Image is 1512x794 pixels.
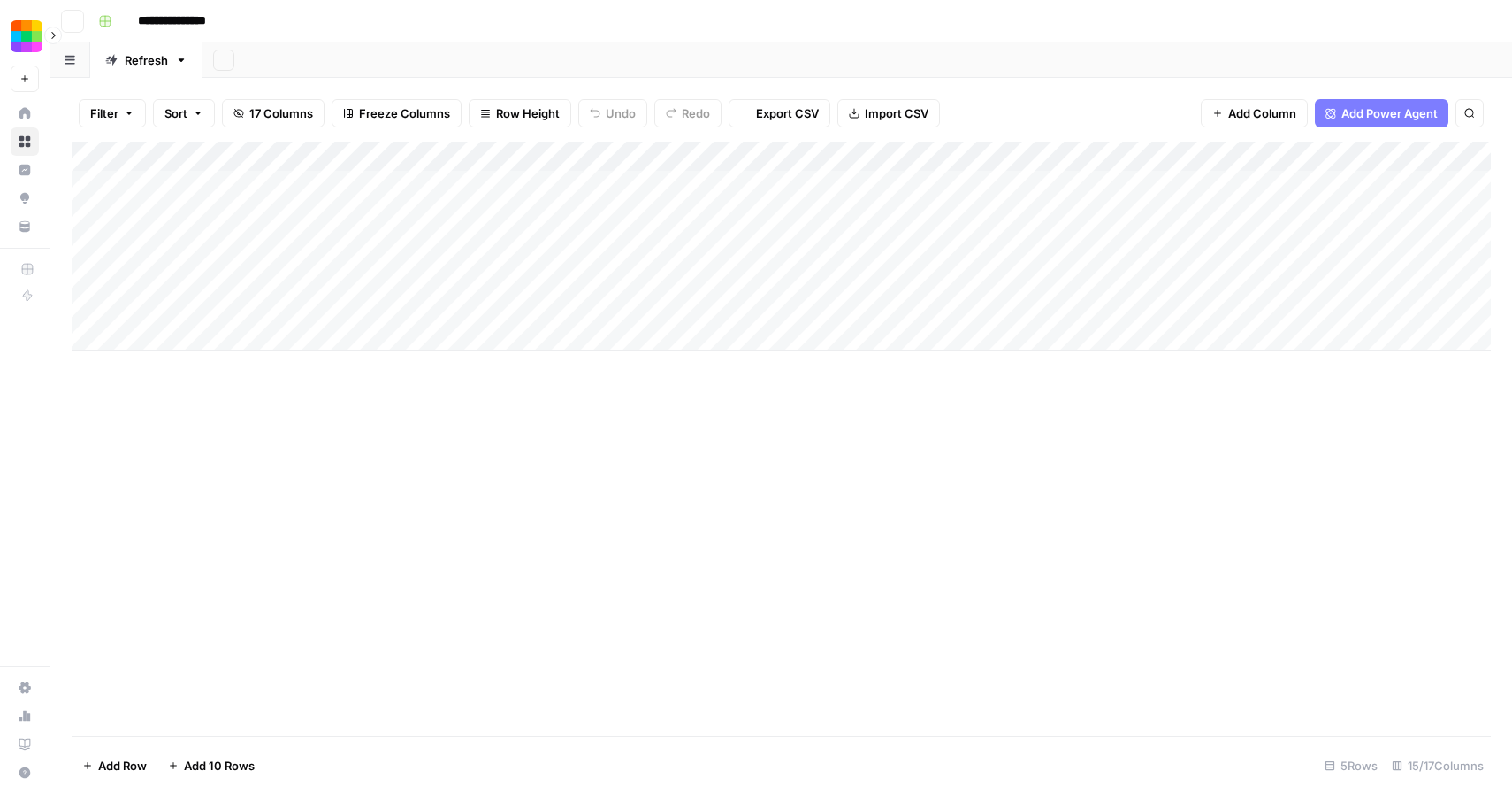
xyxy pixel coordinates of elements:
[496,104,560,122] span: Row Height
[606,104,636,122] span: Undo
[11,127,39,156] a: Browse
[11,702,39,730] a: Usage
[1201,99,1308,127] button: Add Column
[164,104,187,122] span: Sort
[332,99,462,127] button: Freeze Columns
[756,104,819,122] span: Export CSV
[11,20,42,52] img: Smallpdf Logo
[249,104,313,122] span: 17 Columns
[11,759,39,787] button: Help + Support
[98,757,147,775] span: Add Row
[359,104,450,122] span: Freeze Columns
[11,212,39,241] a: Your Data
[1317,752,1385,780] div: 5 Rows
[682,104,710,122] span: Redo
[11,674,39,702] a: Settings
[79,99,146,127] button: Filter
[11,99,39,127] a: Home
[184,757,255,775] span: Add 10 Rows
[157,752,265,780] button: Add 10 Rows
[1228,104,1296,122] span: Add Column
[222,99,325,127] button: 17 Columns
[72,752,157,780] button: Add Row
[654,99,722,127] button: Redo
[90,42,202,78] a: Refresh
[125,51,168,69] div: Refresh
[11,156,39,184] a: Insights
[153,99,215,127] button: Sort
[729,99,830,127] button: Export CSV
[865,104,928,122] span: Import CSV
[1385,752,1491,780] div: 15/17 Columns
[578,99,647,127] button: Undo
[837,99,940,127] button: Import CSV
[11,730,39,759] a: Learning Hub
[469,99,571,127] button: Row Height
[90,104,118,122] span: Filter
[1315,99,1448,127] button: Add Power Agent
[11,14,39,58] button: Workspace: Smallpdf
[11,184,39,212] a: Opportunities
[1341,104,1438,122] span: Add Power Agent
